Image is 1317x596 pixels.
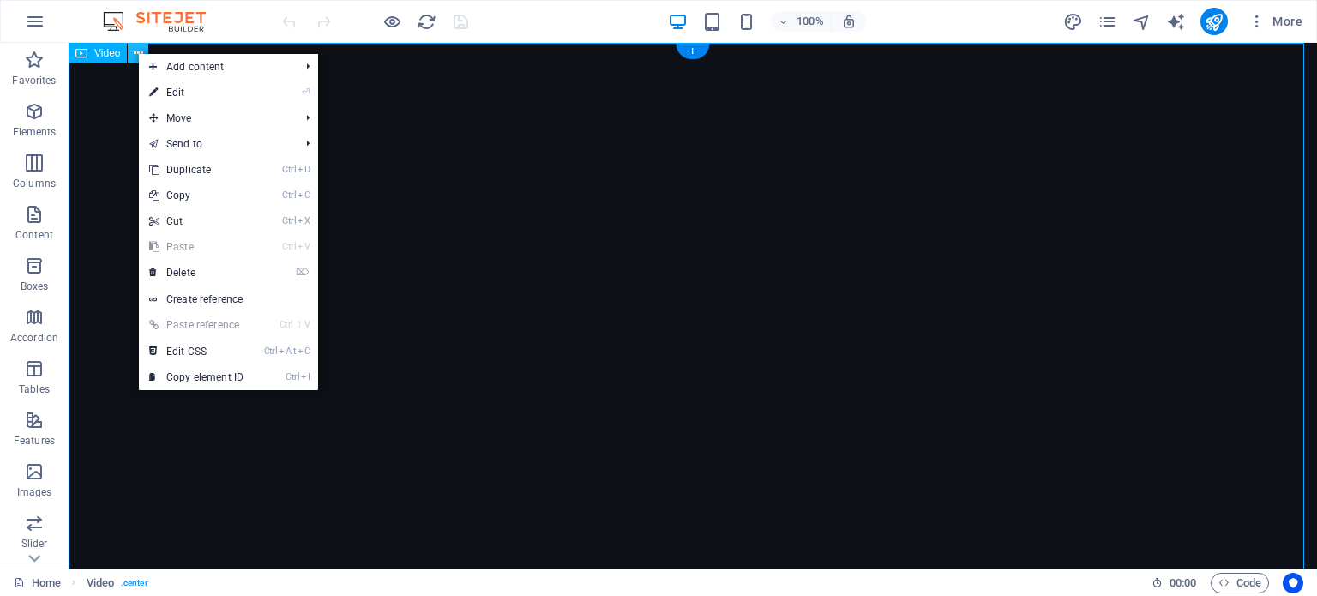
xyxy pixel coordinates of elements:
[19,382,50,396] p: Tables
[279,346,296,357] i: Alt
[282,164,296,175] i: Ctrl
[282,241,296,252] i: Ctrl
[264,346,278,357] i: Ctrl
[139,80,254,105] a: ⏎Edit
[139,312,254,338] a: Ctrl⇧VPaste reference
[17,485,52,499] p: Images
[298,241,310,252] i: V
[286,371,299,382] i: Ctrl
[1200,8,1228,35] button: publish
[1152,573,1197,593] h6: Session time
[1248,13,1302,30] span: More
[298,164,310,175] i: D
[139,339,254,364] a: CtrlAltCEdit CSS
[139,260,254,286] a: ⌦Delete
[139,54,292,80] span: Add content
[94,48,120,58] span: Video
[1242,8,1309,35] button: More
[1097,12,1117,32] i: Pages (Ctrl+Alt+S)
[301,371,310,382] i: I
[1170,573,1196,593] span: 00 00
[298,346,310,357] i: C
[1132,11,1152,32] button: navigator
[99,11,227,32] img: Editor Logo
[417,12,436,32] i: Reload page
[1218,573,1261,593] span: Code
[1166,12,1186,32] i: AI Writer
[676,44,709,59] div: +
[282,215,296,226] i: Ctrl
[298,215,310,226] i: X
[139,105,292,131] span: Move
[87,573,114,593] span: Click to select. Double-click to edit
[139,208,254,234] a: CtrlXCut
[139,364,254,390] a: CtrlICopy element ID
[139,234,254,260] a: CtrlVPaste
[121,573,148,593] span: . center
[139,286,318,312] a: Create reference
[298,190,310,201] i: C
[139,131,292,157] a: Send to
[1132,12,1152,32] i: Navigator
[841,14,857,29] i: On resize automatically adjust zoom level to fit chosen device.
[87,573,148,593] nav: breadcrumb
[21,280,49,293] p: Boxes
[139,183,254,208] a: CtrlCCopy
[14,434,55,448] p: Features
[1204,12,1224,32] i: Publish
[13,125,57,139] p: Elements
[302,87,310,98] i: ⏎
[282,190,296,201] i: Ctrl
[771,11,832,32] button: 100%
[295,319,303,330] i: ⇧
[304,319,310,330] i: V
[12,74,56,87] p: Favorites
[15,228,53,242] p: Content
[1283,573,1303,593] button: Usercentrics
[382,11,402,32] button: Click here to leave preview mode and continue editing
[1063,12,1083,32] i: Design (Ctrl+Alt+Y)
[416,11,436,32] button: reload
[139,157,254,183] a: CtrlDDuplicate
[10,331,58,345] p: Accordion
[1182,576,1184,589] span: :
[1097,11,1118,32] button: pages
[1211,573,1269,593] button: Code
[797,11,824,32] h6: 100%
[1166,11,1187,32] button: text_generator
[21,537,48,551] p: Slider
[280,319,293,330] i: Ctrl
[14,573,61,593] a: Click to cancel selection. Double-click to open Pages
[296,267,310,278] i: ⌦
[1063,11,1084,32] button: design
[13,177,56,190] p: Columns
